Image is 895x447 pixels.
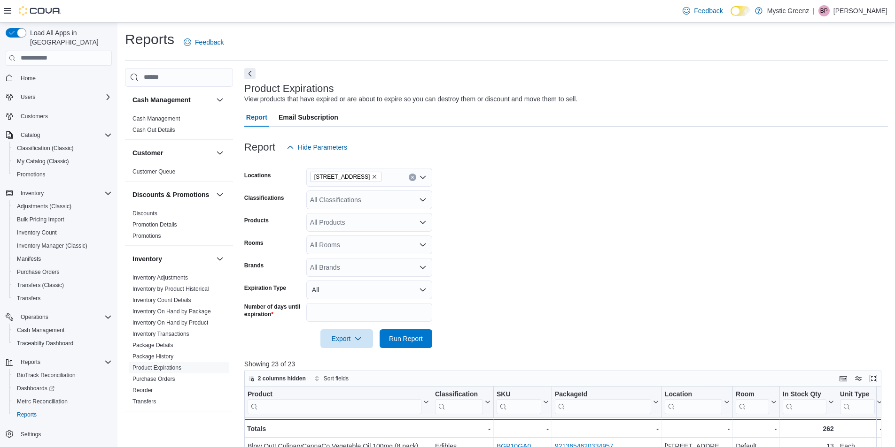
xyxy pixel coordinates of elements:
[17,129,44,141] button: Catalog
[435,423,490,434] div: -
[311,373,352,384] button: Sort fields
[783,390,826,399] div: In Stock Qty
[13,370,79,381] a: BioTrack Reconciliation
[783,390,834,414] button: In Stock Qty
[13,409,112,420] span: Reports
[125,208,233,245] div: Discounts & Promotions
[132,364,181,371] span: Product Expirations
[13,325,68,336] a: Cash Management
[21,75,36,82] span: Home
[736,423,777,434] div: -
[2,187,116,200] button: Inventory
[17,326,64,334] span: Cash Management
[132,221,177,228] a: Promotion Details
[13,201,112,212] span: Adjustments (Classic)
[132,285,209,293] span: Inventory by Product Historical
[665,423,730,434] div: -
[555,390,651,414] div: Package URL
[555,423,659,434] div: -
[13,266,112,278] span: Purchase Orders
[497,423,549,434] div: -
[17,385,54,392] span: Dashboards
[818,5,830,16] div: Billie Parrott
[314,172,370,182] span: [STREET_ADDRESS]
[840,390,882,414] button: Unit Type
[497,390,541,414] div: SKU URL
[2,109,116,123] button: Customers
[244,83,334,94] h3: Product Expirations
[389,334,423,343] span: Run Report
[17,428,112,439] span: Settings
[17,158,69,165] span: My Catalog (Classic)
[248,390,429,414] button: Product
[324,375,349,382] span: Sort fields
[13,227,112,238] span: Inventory Count
[17,411,37,418] span: Reports
[214,419,226,430] button: Loyalty
[244,142,275,153] h3: Report
[17,91,112,103] span: Users
[21,131,40,139] span: Catalog
[132,331,189,337] a: Inventory Transactions
[2,91,116,104] button: Users
[125,113,233,139] div: Cash Management
[132,296,191,304] span: Inventory Count Details
[13,169,112,180] span: Promotions
[17,429,45,440] a: Settings
[132,353,173,360] span: Package History
[132,221,177,228] span: Promotion Details
[125,30,174,49] h1: Reports
[132,210,157,217] a: Discounts
[132,127,175,133] a: Cash Out Details
[132,254,162,264] h3: Inventory
[9,279,116,292] button: Transfers (Classic)
[731,6,750,16] input: Dark Mode
[244,194,284,202] label: Classifications
[132,319,208,326] span: Inventory On Hand by Product
[132,148,212,158] button: Customer
[17,295,40,302] span: Transfers
[840,423,882,434] div: -
[13,240,91,251] a: Inventory Manager (Classic)
[13,156,73,167] a: My Catalog (Classic)
[783,423,834,434] div: 262
[2,427,116,440] button: Settings
[13,396,112,407] span: Metrc Reconciliation
[497,390,541,399] div: SKU
[13,240,112,251] span: Inventory Manager (Classic)
[132,286,209,292] a: Inventory by Product Historical
[17,356,44,368] button: Reports
[21,93,35,101] span: Users
[17,91,39,103] button: Users
[132,190,212,199] button: Discounts & Promotions
[555,390,659,414] button: PackageId
[13,293,112,304] span: Transfers
[9,265,116,279] button: Purchase Orders
[132,387,153,394] a: Reorder
[17,73,39,84] a: Home
[9,213,116,226] button: Bulk Pricing Import
[9,408,116,421] button: Reports
[853,373,864,384] button: Display options
[17,311,52,323] button: Operations
[132,95,191,105] h3: Cash Management
[736,390,769,399] div: Room
[132,376,175,382] a: Purchase Orders
[17,281,64,289] span: Transfers (Classic)
[2,71,116,85] button: Home
[9,226,116,239] button: Inventory Count
[419,264,427,271] button: Open list of options
[9,142,116,155] button: Classification (Classic)
[244,68,256,79] button: Next
[9,292,116,305] button: Transfers
[679,1,726,20] a: Feedback
[9,200,116,213] button: Adjustments (Classic)
[2,356,116,369] button: Reports
[813,5,815,16] p: |
[132,95,212,105] button: Cash Management
[214,253,226,265] button: Inventory
[13,214,112,225] span: Bulk Pricing Import
[132,398,156,405] span: Transfers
